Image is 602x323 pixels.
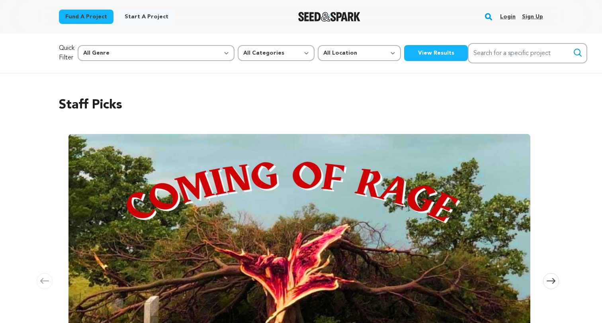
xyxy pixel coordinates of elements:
a: Login [500,10,516,23]
a: Fund a project [59,10,113,24]
button: View Results [404,45,468,61]
a: Start a project [118,10,175,24]
input: Search for a specific project [468,43,587,63]
img: Seed&Spark Logo Dark Mode [298,12,361,22]
h2: Staff Picks [59,96,543,115]
a: Sign up [522,10,543,23]
a: Seed&Spark Homepage [298,12,361,22]
p: Quick Filter [59,43,74,63]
